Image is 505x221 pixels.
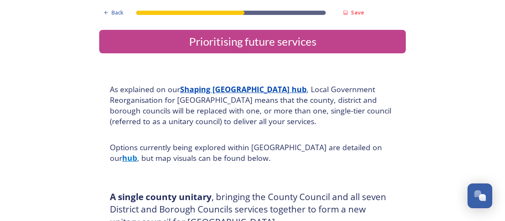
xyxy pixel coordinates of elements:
span: Back [112,9,123,17]
button: Open Chat [468,183,492,208]
h4: Options currently being explored within [GEOGRAPHIC_DATA] are detailed on our , but map visuals c... [110,142,395,163]
a: hub [122,153,137,163]
strong: Save [351,9,364,16]
strong: A single county unitary [110,191,212,203]
h4: As explained on our , Local Government Reorganisation for [GEOGRAPHIC_DATA] means that the county... [110,84,395,127]
div: Prioritising future services [103,33,402,50]
a: Shaping [GEOGRAPHIC_DATA] hub [180,84,307,94]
